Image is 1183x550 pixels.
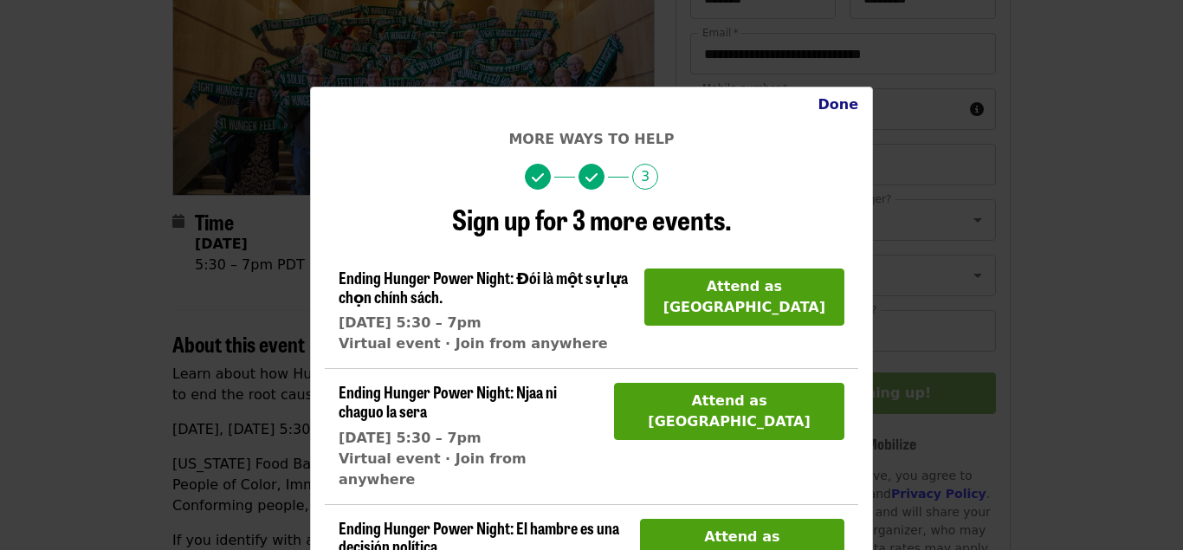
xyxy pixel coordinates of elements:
a: Ending Hunger Power Night: Njaa ni chaguo la sera[DATE] 5:30 – 7pmVirtual event · Join from anywhere [339,383,600,489]
button: Close [804,87,872,122]
div: Virtual event · Join from anywhere [339,333,630,354]
span: Sign up for 3 more events. [452,198,732,239]
div: [DATE] 5:30 – 7pm [339,313,630,333]
i: check icon [585,170,598,186]
div: [DATE] 5:30 – 7pm [339,428,600,449]
span: Ending Hunger Power Night: Njaa ni chaguo la sera [339,380,557,422]
button: Attend as [GEOGRAPHIC_DATA] [644,269,844,326]
button: Attend as [GEOGRAPHIC_DATA] [614,383,844,440]
i: check icon [532,170,544,186]
span: More ways to help [508,131,674,147]
a: Ending Hunger Power Night: Đói là một sự lựa chọn chính sách.[DATE] 5:30 – 7pmVirtual event · Joi... [339,269,630,354]
div: Virtual event · Join from anywhere [339,449,600,490]
span: 3 [632,164,658,190]
span: Ending Hunger Power Night: Đói là một sự lựa chọn chính sách. [339,266,628,307]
